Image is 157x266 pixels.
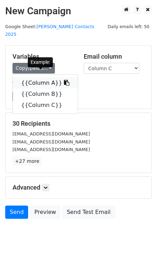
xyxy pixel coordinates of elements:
h5: Variables [13,53,73,60]
a: Send [5,206,28,219]
a: Daily emails left: 50 [105,24,152,29]
h5: Advanced [13,184,144,191]
small: [EMAIL_ADDRESS][DOMAIN_NAME] [13,131,90,136]
a: Preview [30,206,60,219]
iframe: Chat Widget [122,233,157,266]
a: {{Column B}} [13,89,78,100]
a: [PERSON_NAME] Contacts 2025 [5,24,94,37]
a: {{Column A}} [13,77,78,89]
h2: New Campaign [5,5,152,17]
a: Copy/paste... [13,63,55,74]
a: Send Test Email [62,206,115,219]
span: Daily emails left: 50 [105,23,152,31]
h5: Email column [84,53,144,60]
small: Google Sheet: [5,24,94,37]
small: [EMAIL_ADDRESS][DOMAIN_NAME] [13,147,90,152]
h5: 30 Recipients [13,120,144,127]
small: [EMAIL_ADDRESS][DOMAIN_NAME] [13,139,90,144]
a: +27 more [13,157,42,166]
a: {{Column C}} [13,100,78,111]
div: Example: [28,57,53,67]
